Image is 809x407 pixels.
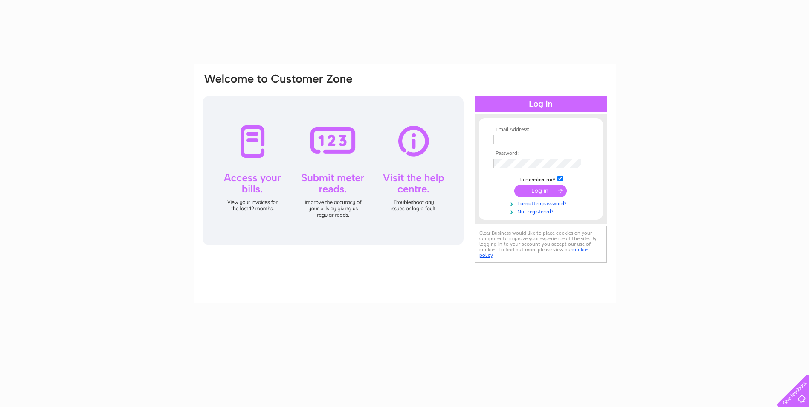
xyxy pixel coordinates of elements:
[491,127,590,133] th: Email Address:
[514,185,567,197] input: Submit
[491,174,590,183] td: Remember me?
[493,207,590,215] a: Not registered?
[493,199,590,207] a: Forgotten password?
[475,226,607,263] div: Clear Business would like to place cookies on your computer to improve your experience of the sit...
[479,247,589,258] a: cookies policy
[491,151,590,157] th: Password:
